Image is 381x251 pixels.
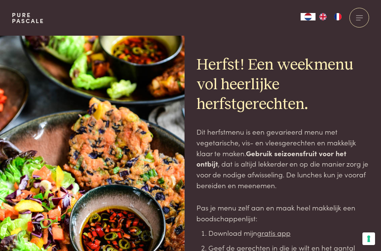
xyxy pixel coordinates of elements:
ul: Language list [316,13,345,20]
a: FR [330,13,345,20]
li: Download mijn [208,228,369,238]
a: PurePascale [12,12,44,24]
h2: Herfst! Een weekmenu vol heerlijke herfstgerechten. [196,55,369,115]
aside: Language selected: Nederlands [301,13,345,20]
button: Uw voorkeuren voor toestemming voor trackingtechnologieën [362,232,375,245]
a: gratis app [257,228,291,238]
a: NL [301,13,316,20]
div: Language [301,13,316,20]
strong: Gebruik seizoensfruit voor het ontbijt [196,148,346,169]
p: Pas je menu zelf aan en maak heel makkelijk een boodschappenlijst: [196,202,369,223]
a: EN [316,13,330,20]
p: Dit herfstmenu is een gevarieerd menu met vegetarische, vis- en vleesgerechten en makkelijk klaar... [196,126,369,190]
